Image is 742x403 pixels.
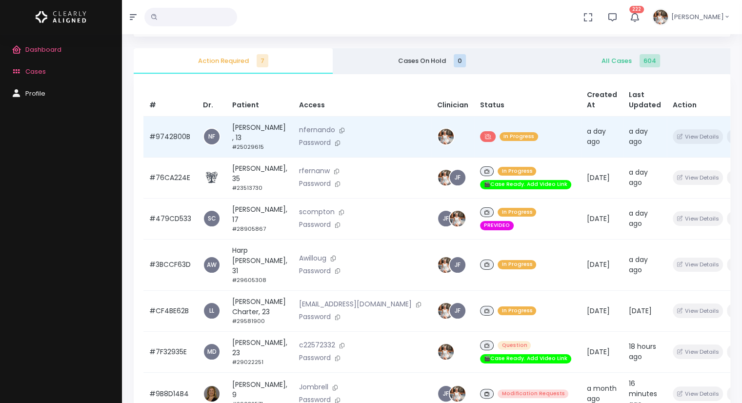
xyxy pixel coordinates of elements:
th: Access [293,84,431,117]
span: [DATE] [587,347,610,357]
span: 18 hours ago [629,342,656,362]
span: Cases On Hold [341,56,524,66]
p: Password [299,220,425,230]
p: Password [299,179,425,189]
span: Question [498,341,531,350]
span: Modification Requests [498,389,568,399]
th: Status [474,84,581,117]
p: scompton [299,207,425,218]
a: Logo Horizontal [36,7,86,27]
p: c22572332 [299,340,425,351]
small: #29605308 [232,276,266,284]
button: View Details [673,386,723,401]
p: Jombrell [299,382,425,393]
p: Password [299,353,425,363]
a: JF [438,386,454,402]
small: #29022251 [232,358,263,366]
p: nfernando [299,125,425,136]
td: [PERSON_NAME], 23 [226,331,293,372]
p: Password [299,138,425,148]
a: AW [204,257,220,273]
span: [PERSON_NAME] [671,12,724,22]
span: 7 [257,54,268,67]
th: # [143,84,197,117]
span: In Progress [498,208,536,217]
th: Created At [581,84,623,117]
span: 222 [629,6,644,13]
a: JF [450,303,465,319]
th: Clinician [431,84,474,117]
td: #3BCCF63D [143,239,197,290]
a: SC [204,211,220,226]
button: View Details [673,344,723,359]
td: #76CA224E [143,157,197,198]
span: In Progress [498,306,536,316]
td: #9742800B [143,116,197,157]
small: #25029615 [232,143,264,151]
td: [PERSON_NAME] Charter, 23 [226,290,293,331]
td: Harp [PERSON_NAME], 31 [226,239,293,290]
th: Last Updated [623,84,667,117]
button: View Details [673,170,723,184]
a: JF [438,211,454,226]
p: Password [299,312,425,322]
span: 604 [640,54,660,67]
span: Cases [25,67,46,76]
small: #23513730 [232,184,262,192]
span: [DATE] [587,306,610,316]
span: Profile [25,89,45,98]
a: JF [450,257,465,273]
button: View Details [673,129,723,143]
span: [DATE] [587,173,610,182]
span: [DATE] [587,214,610,223]
p: Awilloug [299,253,425,264]
span: a day ago [629,255,648,275]
span: [DATE] [587,260,610,269]
img: Header Avatar [652,8,669,26]
td: #479CD533 [143,198,197,239]
a: NF [204,129,220,144]
span: Dashboard [25,45,61,54]
span: In Progress [500,132,538,141]
span: 🎬Case Ready. Add Video Link [480,354,571,363]
button: View Details [673,258,723,272]
span: a day ago [629,167,648,187]
td: #7F32935E [143,331,197,372]
span: a day ago [629,126,648,146]
th: Dr. [197,84,226,117]
td: [PERSON_NAME], 35 [226,157,293,198]
span: In Progress [498,167,536,176]
span: a day ago [587,126,606,146]
button: View Details [673,303,723,318]
span: [DATE] [629,306,652,316]
span: Action Required [141,56,325,66]
button: View Details [673,211,723,225]
small: #29581900 [232,317,265,325]
span: All Cases [539,56,722,66]
th: Patient [226,84,293,117]
a: JF [450,170,465,185]
p: rfernanw [299,166,425,177]
span: 🎬Case Ready. Add Video Link [480,180,571,189]
small: #28905867 [232,225,266,233]
p: Password [299,266,425,277]
a: LL [204,303,220,319]
span: 0 [454,54,466,67]
td: [PERSON_NAME], 17 [226,198,293,239]
a: MD [204,344,220,360]
span: a day ago [629,208,648,228]
span: In Progress [498,260,536,269]
td: [PERSON_NAME] , 13 [226,116,293,157]
span: PREVIDEO [480,221,514,230]
p: [EMAIL_ADDRESS][DOMAIN_NAME] [299,299,425,310]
